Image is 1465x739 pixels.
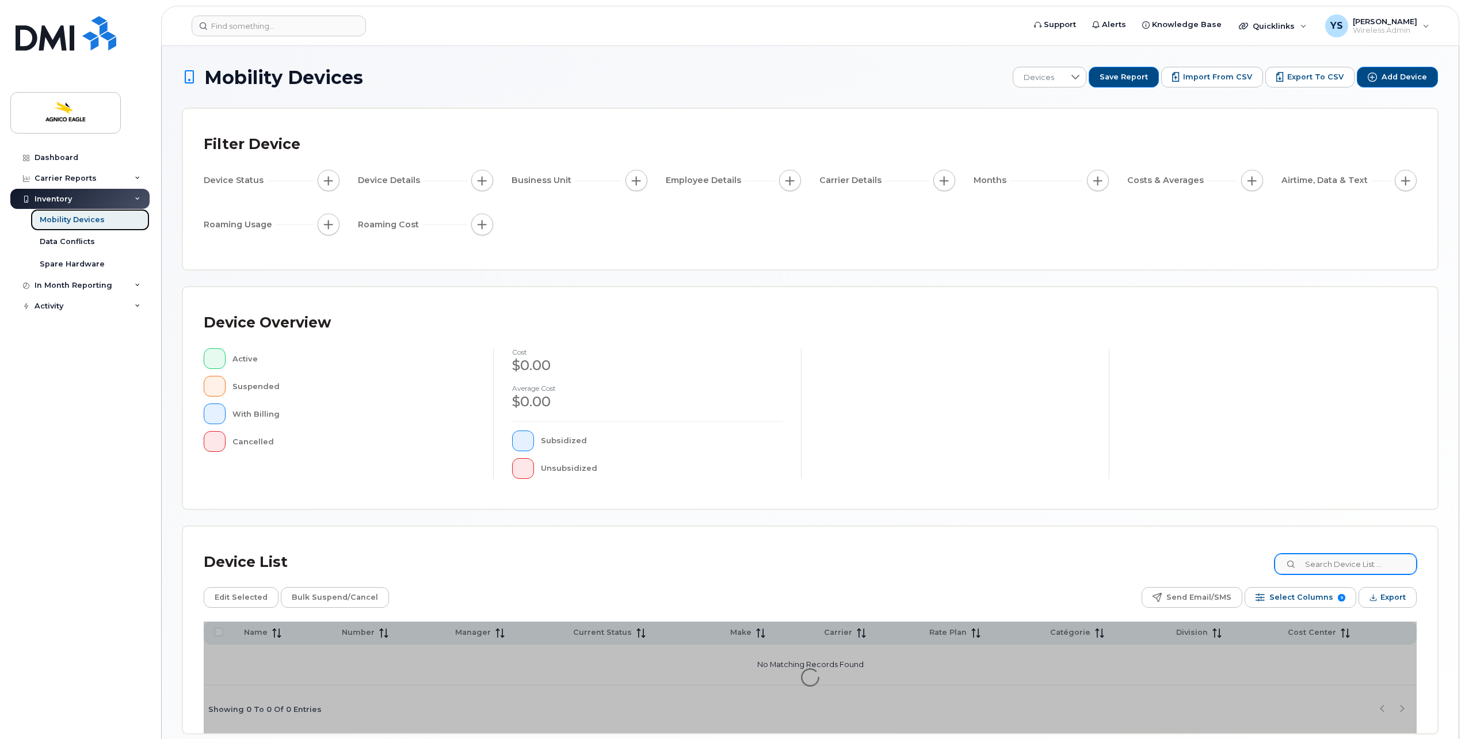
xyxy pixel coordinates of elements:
div: Device List [204,547,288,577]
span: Bulk Suspend/Cancel [292,589,378,606]
span: Business Unit [512,174,575,186]
div: Device Overview [204,308,331,338]
span: Send Email/SMS [1166,589,1231,606]
div: $0.00 [512,356,783,375]
button: Save Report [1089,67,1159,87]
button: Send Email/SMS [1142,587,1242,608]
input: Search Device List ... [1275,554,1417,574]
span: 9 [1338,594,1345,601]
button: Add Device [1357,67,1438,87]
span: Months [974,174,1010,186]
button: Select Columns 9 [1245,587,1356,608]
span: Employee Details [666,174,745,186]
div: $0.00 [512,392,783,412]
h4: cost [512,348,783,356]
div: Subsidized [541,431,783,451]
span: Select Columns [1269,589,1333,606]
span: Carrier Details [819,174,885,186]
span: Import from CSV [1183,72,1252,82]
div: Suspended [232,376,475,397]
span: Device Details [358,174,424,186]
div: Cancelled [232,431,475,452]
span: Airtime, Data & Text [1281,174,1371,186]
span: Devices [1013,67,1065,88]
div: With Billing [232,403,475,424]
span: Costs & Averages [1127,174,1207,186]
span: Edit Selected [215,589,268,606]
span: Roaming Usage [204,219,276,231]
button: Import from CSV [1161,67,1263,87]
span: Mobility Devices [204,67,363,87]
button: Export to CSV [1265,67,1355,87]
div: Unsubsidized [541,458,783,479]
span: Export [1380,589,1406,606]
span: Roaming Cost [358,219,422,231]
div: Active [232,348,475,369]
h4: Average cost [512,384,783,392]
span: Export to CSV [1287,72,1344,82]
span: Device Status [204,174,267,186]
span: Add Device [1382,72,1427,82]
span: Save Report [1100,72,1148,82]
div: Filter Device [204,129,300,159]
button: Export [1359,587,1417,608]
button: Bulk Suspend/Cancel [281,587,389,608]
button: Edit Selected [204,587,278,608]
